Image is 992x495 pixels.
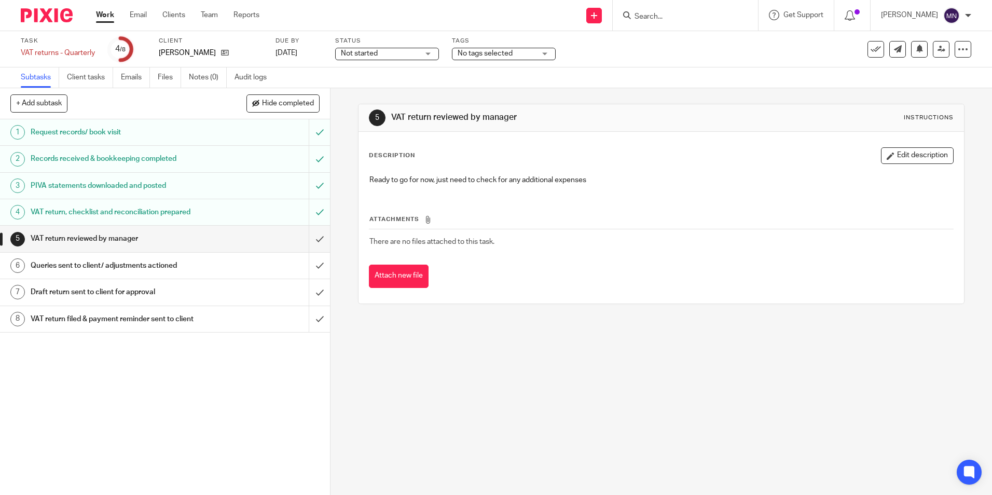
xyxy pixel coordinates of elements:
[369,152,415,160] p: Description
[10,312,25,326] div: 8
[21,37,95,45] label: Task
[21,8,73,22] img: Pixie
[31,204,209,220] h1: VAT return, checklist and reconciliation prepared
[633,12,727,22] input: Search
[275,49,297,57] span: [DATE]
[189,67,227,88] a: Notes (0)
[115,43,126,55] div: 4
[783,11,823,19] span: Get Support
[31,125,209,140] h1: Request records/ book visit
[391,112,683,123] h1: VAT return reviewed by manager
[341,50,378,57] span: Not started
[31,151,209,167] h1: Records received & bookkeeping completed
[10,285,25,299] div: 7
[10,125,25,140] div: 1
[369,175,953,185] p: Ready to go for now, just need to check for any additional expenses
[159,37,263,45] label: Client
[943,7,960,24] img: svg%3E
[10,258,25,273] div: 6
[31,231,209,246] h1: VAT return reviewed by manager
[452,37,556,45] label: Tags
[67,67,113,88] a: Client tasks
[31,178,209,194] h1: PIVA statements downloaded and posted
[10,205,25,219] div: 4
[201,10,218,20] a: Team
[159,48,216,58] p: [PERSON_NAME]
[120,47,126,52] small: /8
[158,67,181,88] a: Files
[369,109,385,126] div: 5
[369,216,419,222] span: Attachments
[881,10,938,20] p: [PERSON_NAME]
[275,37,322,45] label: Due by
[31,284,209,300] h1: Draft return sent to client for approval
[235,67,274,88] a: Audit logs
[458,50,513,57] span: No tags selected
[31,258,209,273] h1: Queries sent to client/ adjustments actioned
[21,67,59,88] a: Subtasks
[262,100,314,108] span: Hide completed
[10,152,25,167] div: 2
[31,311,209,327] h1: VAT return filed & payment reminder sent to client
[10,94,67,112] button: + Add subtask
[21,48,95,58] div: VAT returns - Quarterly
[881,147,954,164] button: Edit description
[904,114,954,122] div: Instructions
[369,265,429,288] button: Attach new file
[96,10,114,20] a: Work
[335,37,439,45] label: Status
[233,10,259,20] a: Reports
[10,232,25,246] div: 5
[130,10,147,20] a: Email
[246,94,320,112] button: Hide completed
[121,67,150,88] a: Emails
[369,238,494,245] span: There are no files attached to this task.
[10,178,25,193] div: 3
[162,10,185,20] a: Clients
